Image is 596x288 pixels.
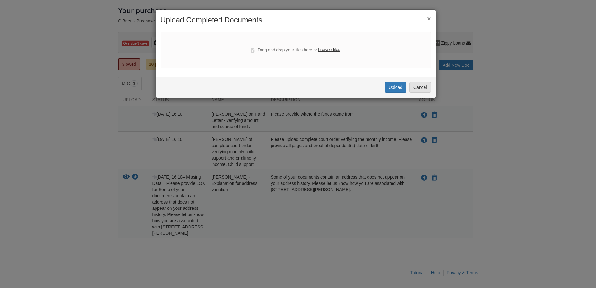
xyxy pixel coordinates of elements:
button: Cancel [409,82,431,93]
button: × [427,15,431,22]
h2: Upload Completed Documents [161,16,431,24]
button: Upload [385,82,406,93]
label: browse files [318,46,340,53]
div: Drag and drop your files here or [251,46,340,54]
